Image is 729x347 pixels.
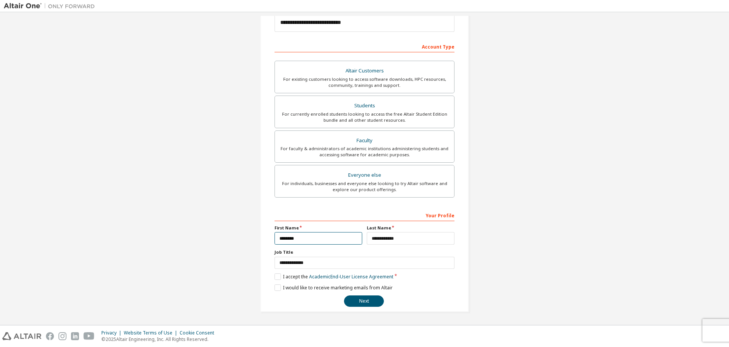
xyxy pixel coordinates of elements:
label: Last Name [367,225,454,231]
div: Website Terms of Use [124,330,180,336]
img: Altair One [4,2,99,10]
div: For existing customers looking to access software downloads, HPC resources, community, trainings ... [279,76,450,88]
div: Faculty [279,135,450,146]
img: linkedin.svg [71,332,79,340]
img: youtube.svg [84,332,95,340]
label: Job Title [275,249,454,255]
button: Next [344,295,384,307]
label: First Name [275,225,362,231]
div: For currently enrolled students looking to access the free Altair Student Edition bundle and all ... [279,111,450,123]
div: For individuals, businesses and everyone else looking to try Altair software and explore our prod... [279,181,450,193]
div: Your Profile [275,209,454,221]
div: Altair Customers [279,66,450,76]
img: altair_logo.svg [2,332,41,340]
div: Privacy [101,330,124,336]
p: © 2025 Altair Engineering, Inc. All Rights Reserved. [101,336,219,342]
div: Account Type [275,40,454,52]
a: Academic End-User License Agreement [309,273,393,280]
label: I would like to receive marketing emails from Altair [275,284,393,291]
div: For faculty & administrators of academic institutions administering students and accessing softwa... [279,146,450,158]
label: I accept the [275,273,393,280]
div: Cookie Consent [180,330,219,336]
div: Everyone else [279,170,450,181]
img: instagram.svg [58,332,66,340]
div: Students [279,100,450,111]
img: facebook.svg [46,332,54,340]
